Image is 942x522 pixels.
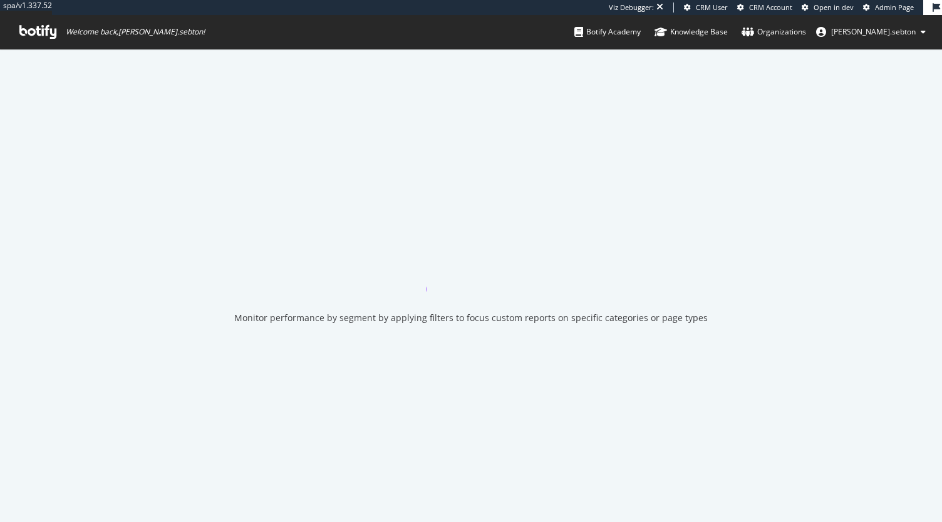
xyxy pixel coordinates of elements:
span: Open in dev [814,3,854,12]
div: Monitor performance by segment by applying filters to focus custom reports on specific categories... [234,312,708,324]
span: anne.sebton [831,26,916,37]
a: Open in dev [802,3,854,13]
button: [PERSON_NAME].sebton [806,22,936,42]
a: Organizations [742,15,806,49]
div: Botify Academy [574,26,641,38]
span: CRM User [696,3,728,12]
span: Admin Page [875,3,914,12]
a: CRM Account [737,3,792,13]
div: Knowledge Base [655,26,728,38]
span: Welcome back, [PERSON_NAME].sebton ! [66,27,205,37]
a: Knowledge Base [655,15,728,49]
a: Admin Page [863,3,914,13]
span: CRM Account [749,3,792,12]
a: Botify Academy [574,15,641,49]
div: Organizations [742,26,806,38]
div: Viz Debugger: [609,3,654,13]
div: animation [426,247,516,292]
a: CRM User [684,3,728,13]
